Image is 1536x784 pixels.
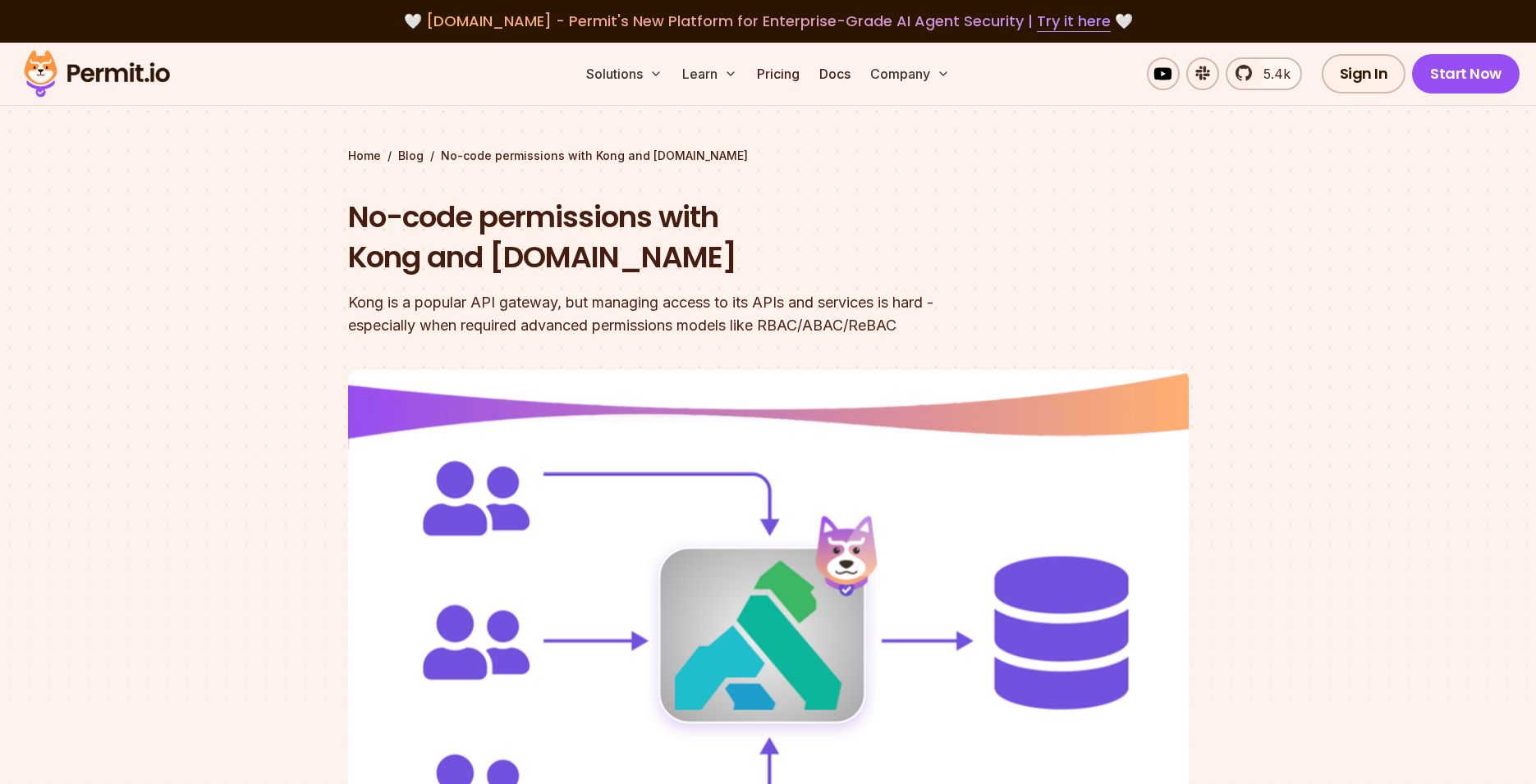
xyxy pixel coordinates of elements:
[426,11,1111,31] span: [DOMAIN_NAME] - Permit's New Platform for Enterprise-Grade AI Agent Security |
[1037,11,1111,32] a: Try it here
[813,57,857,90] a: Docs
[864,57,956,90] button: Company
[348,291,979,337] div: Kong is a popular API gateway, but managing access to its APIs and services is hard - especially ...
[1322,54,1406,93] a: Sign In
[16,46,177,102] img: Permit logo
[348,148,1189,164] div: / /
[580,57,669,90] button: Solutions
[348,197,979,278] h1: No-code permissions with Kong and [DOMAIN_NAME]
[1412,54,1520,93] a: Start Now
[1226,57,1302,90] a: 5.4k
[348,148,381,164] a: Home
[1254,64,1291,84] span: 5.4k
[750,57,806,90] a: Pricing
[676,57,744,90] button: Learn
[39,10,1497,33] div: 🤍 🤍
[398,148,424,164] a: Blog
